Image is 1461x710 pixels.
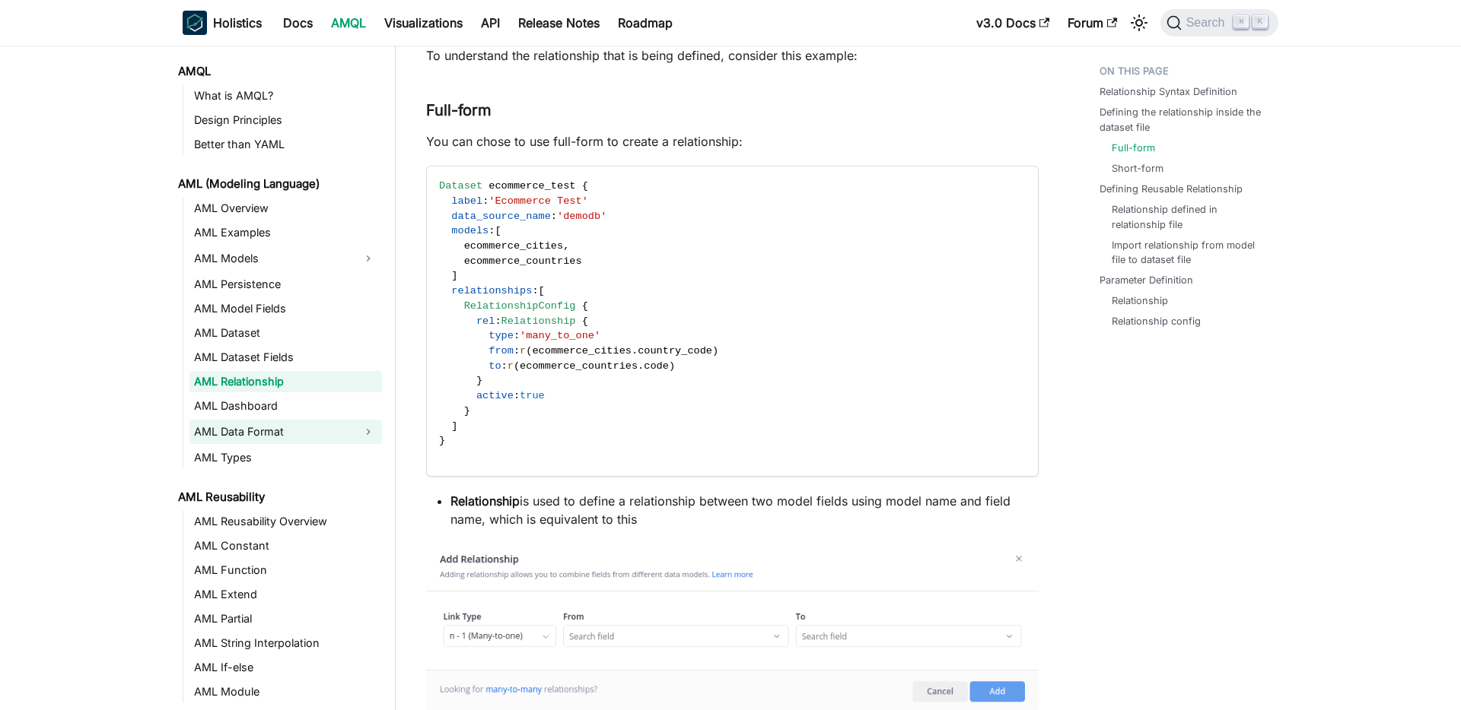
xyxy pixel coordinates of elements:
[501,315,576,327] span: Relationship
[464,405,470,417] span: }
[520,360,638,372] span: ecommerce_countries
[173,173,382,195] a: AML (Modeling Language)
[1100,273,1193,287] a: Parameter Definition
[489,345,514,357] span: from
[532,285,538,296] span: :
[426,46,1039,65] p: To understand the relationship that is being defined, consider this example:
[514,390,520,401] span: :
[375,11,472,35] a: Visualizations
[451,270,457,281] span: ]
[183,11,207,35] img: Holistics
[520,390,545,401] span: true
[451,195,482,207] span: label
[489,180,575,192] span: ecommerce_test
[451,211,551,222] span: data_source_name
[189,395,382,417] a: AML Dashboard
[426,101,1039,120] h3: Full-form
[451,225,489,236] span: models
[644,360,669,372] span: code
[495,315,501,327] span: :
[451,285,532,296] span: relationships
[1100,105,1269,134] a: Defining the relationship inside the dataset file
[213,14,262,32] b: Holistics
[520,330,600,341] span: 'many_to_one'
[539,285,545,296] span: [
[489,225,495,236] span: :
[1112,314,1201,328] a: Relationship config
[712,345,718,357] span: )
[189,511,382,532] a: AML Reusability Overview
[967,11,1058,35] a: v3.0 Docs
[189,681,382,702] a: AML Module
[189,347,382,368] a: AML Dataset Fields
[439,435,445,446] span: }
[173,61,382,82] a: AMQL
[189,608,382,629] a: AML Partial
[632,345,638,357] span: .
[472,11,509,35] a: API
[514,345,520,357] span: :
[526,345,532,357] span: (
[501,360,508,372] span: :
[189,109,382,131] a: Design Principles
[1112,161,1163,176] a: Short-form
[189,584,382,605] a: AML Extend
[464,240,564,252] span: ecommerce_cities
[1112,238,1263,267] a: Import relationship from model file to dataset file
[189,274,382,295] a: AML Persistence
[509,11,609,35] a: Release Notes
[189,134,382,155] a: Better than YAML
[1127,11,1151,35] button: Switch between dark and light mode (currently light mode)
[451,420,457,432] span: ]
[464,255,582,267] span: ecommerce_countries
[464,300,576,312] span: RelationshipConfig
[520,345,526,357] span: r
[1233,15,1249,29] kbd: ⌘
[508,360,514,372] span: r
[532,345,632,357] span: ecommerce_cities
[189,632,382,654] a: AML String Interpolation
[189,85,382,106] a: What is AMQL?
[355,420,382,444] button: Expand sidebar category 'AML Data Format'
[167,46,396,710] nav: Docs sidebar
[274,11,322,35] a: Docs
[426,132,1039,151] p: You can chose to use full-form to create a relationship:
[189,298,382,319] a: AML Model Fields
[189,559,382,581] a: AML Function
[495,225,501,236] span: [
[1160,9,1278,36] button: Search (Command+K)
[189,447,382,468] a: AML Types
[189,371,382,392] a: AML Relationship
[450,493,520,509] strong: Relationship
[1253,15,1268,29] kbd: K
[1100,84,1237,99] a: Relationship Syntax Definition
[189,420,355,444] a: AML Data Format
[189,322,382,344] a: AML Dataset
[563,240,569,252] span: ,
[322,11,375,35] a: AMQL
[514,330,520,341] span: :
[557,211,606,222] span: 'demodb'
[1112,202,1263,231] a: Relationship defined in relationship file
[582,180,588,192] span: {
[450,492,1039,528] li: is used to define a relationship between two model fields using model name and field name, which ...
[189,198,382,219] a: AML Overview
[1100,182,1243,196] a: Defining Reusable Relationship
[1058,11,1126,35] a: Forum
[476,390,514,401] span: active
[189,535,382,556] a: AML Constant
[189,222,382,243] a: AML Examples
[582,315,588,327] span: {
[489,195,588,207] span: 'Ecommerce Test'
[582,300,588,312] span: {
[476,375,482,386] span: }
[189,657,382,678] a: AML If-else
[355,246,382,271] button: Expand sidebar category 'AML Models'
[551,211,557,222] span: :
[482,195,489,207] span: :
[173,487,382,508] a: AML Reusability
[489,330,514,341] span: type
[439,180,482,192] span: Dataset
[1182,16,1234,30] span: Search
[1112,293,1168,308] a: Relationship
